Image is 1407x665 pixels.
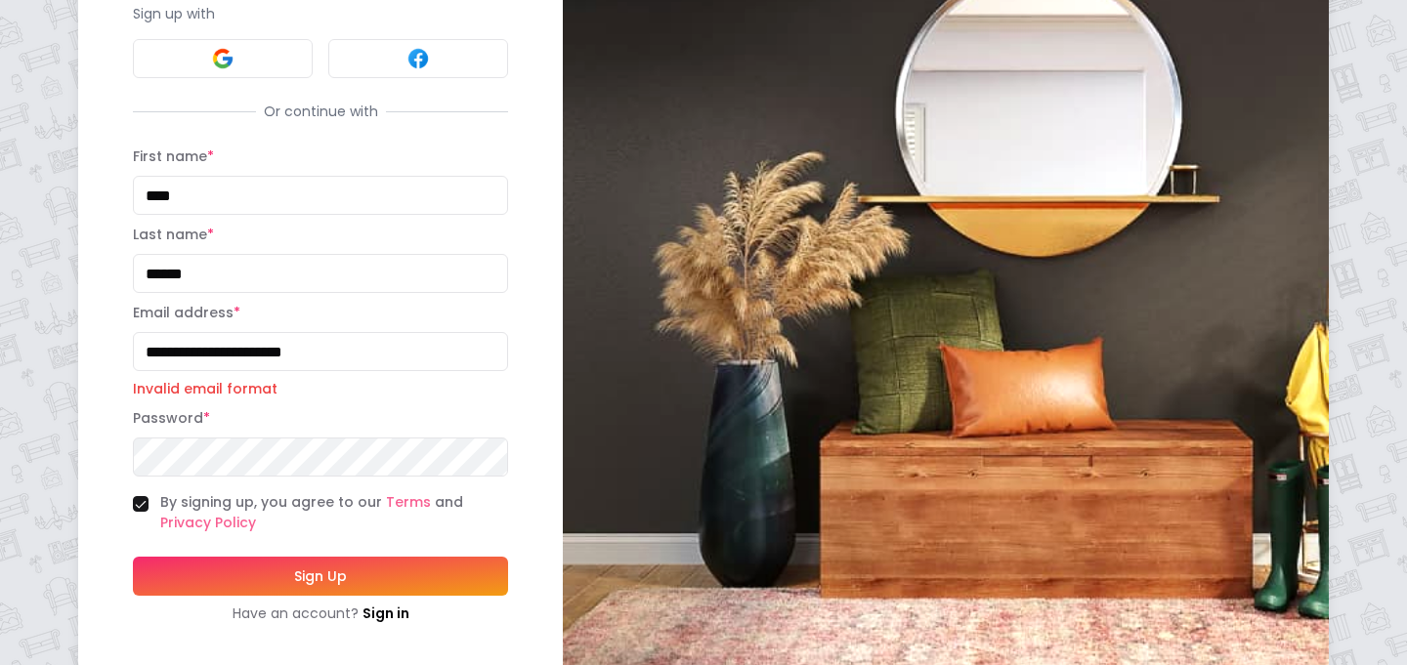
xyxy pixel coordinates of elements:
[133,4,508,23] p: Sign up with
[133,557,508,596] button: Sign Up
[256,102,386,121] span: Or continue with
[160,513,256,532] a: Privacy Policy
[133,303,240,322] label: Email address
[406,47,430,70] img: Facebook signin
[133,603,508,623] div: Have an account?
[133,379,508,398] p: Invalid email format
[133,408,210,428] label: Password
[133,146,214,166] label: First name
[160,492,508,533] label: By signing up, you agree to our and
[362,603,409,623] a: Sign in
[211,47,234,70] img: Google signin
[133,225,214,244] label: Last name
[386,492,431,512] a: Terms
